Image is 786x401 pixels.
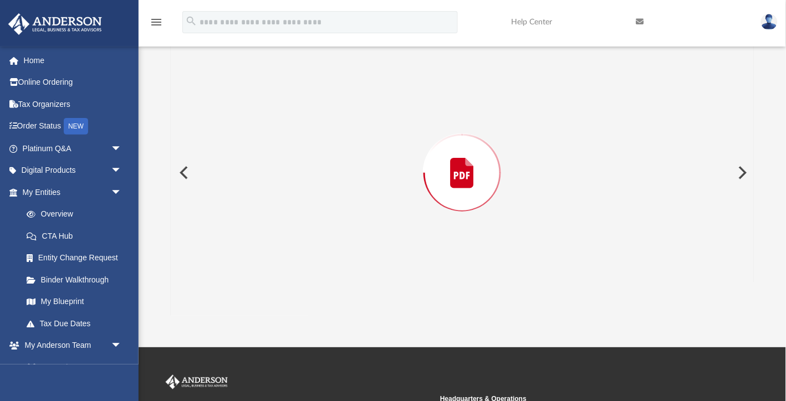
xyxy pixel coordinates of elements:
a: Online Ordering [8,71,139,94]
div: NEW [64,118,88,135]
a: Binder Walkthrough [16,269,139,291]
span: arrow_drop_down [111,335,133,357]
a: menu [150,21,163,29]
a: Entity Change Request [16,247,139,269]
button: Next File [729,157,754,188]
a: Order StatusNEW [8,115,139,138]
a: Digital Productsarrow_drop_down [8,160,139,182]
a: My Anderson Teamarrow_drop_down [8,335,133,357]
a: Home [8,49,139,71]
a: My Anderson Team [16,356,127,378]
a: My Entitiesarrow_drop_down [8,181,139,203]
a: My Blueprint [16,291,133,313]
i: menu [150,16,163,29]
span: arrow_drop_down [111,137,133,160]
a: Tax Due Dates [16,312,139,335]
i: search [185,15,197,27]
button: Previous File [171,157,195,188]
div: Preview [171,1,753,316]
span: arrow_drop_down [111,160,133,182]
a: Overview [16,203,139,225]
a: Tax Organizers [8,93,139,115]
img: User Pic [761,14,778,30]
img: Anderson Advisors Platinum Portal [5,13,105,35]
a: Platinum Q&Aarrow_drop_down [8,137,139,160]
img: Anderson Advisors Platinum Portal [164,375,230,389]
a: CTA Hub [16,225,139,247]
span: arrow_drop_down [111,181,133,204]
